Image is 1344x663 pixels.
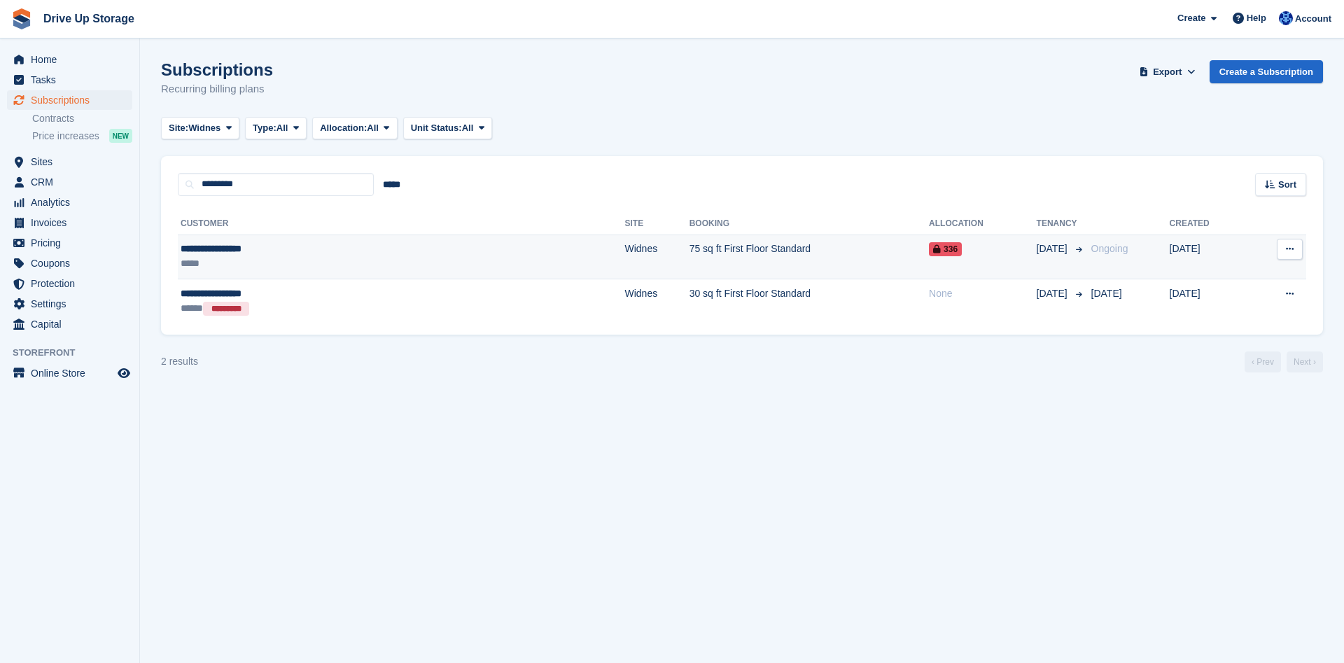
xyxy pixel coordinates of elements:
button: Allocation: All [312,117,398,140]
span: Unit Status: [411,121,462,135]
td: Widnes [625,235,689,279]
span: Widnes [188,121,220,135]
a: menu [7,50,132,69]
th: Allocation [929,213,1036,235]
span: Create [1177,11,1205,25]
a: menu [7,294,132,314]
td: [DATE] [1170,235,1249,279]
a: Previous [1245,351,1281,372]
button: Export [1137,60,1198,83]
span: Site: [169,121,188,135]
div: NEW [109,129,132,143]
span: Invoices [31,213,115,232]
a: menu [7,193,132,212]
span: Price increases [32,130,99,143]
th: Site [625,213,689,235]
a: menu [7,152,132,172]
th: Booking [689,213,929,235]
button: Unit Status: All [403,117,492,140]
h1: Subscriptions [161,60,273,79]
span: Export [1153,65,1182,79]
span: Sort [1278,178,1296,192]
span: [DATE] [1037,286,1070,301]
a: menu [7,274,132,293]
nav: Page [1242,351,1326,372]
button: Site: Widnes [161,117,239,140]
span: Ongoing [1091,243,1128,254]
td: 30 sq ft First Floor Standard [689,279,929,323]
a: Drive Up Storage [38,7,140,30]
span: Subscriptions [31,90,115,110]
span: [DATE] [1091,288,1122,299]
a: Create a Subscription [1210,60,1323,83]
span: Pricing [31,233,115,253]
a: menu [7,233,132,253]
span: All [276,121,288,135]
img: stora-icon-8386f47178a22dfd0bd8f6a31ec36ba5ce8667c1dd55bd0f319d3a0aa187defe.svg [11,8,32,29]
span: Allocation: [320,121,367,135]
img: Widnes Team [1279,11,1293,25]
a: menu [7,172,132,192]
p: Recurring billing plans [161,81,273,97]
th: Tenancy [1037,213,1086,235]
span: Home [31,50,115,69]
a: menu [7,253,132,273]
a: menu [7,363,132,383]
a: Preview store [115,365,132,382]
span: 336 [929,242,962,256]
span: [DATE] [1037,242,1070,256]
td: [DATE] [1170,279,1249,323]
th: Customer [178,213,625,235]
a: menu [7,213,132,232]
span: Capital [31,314,115,334]
span: Protection [31,274,115,293]
span: Tasks [31,70,115,90]
a: Contracts [32,112,132,125]
th: Created [1170,213,1249,235]
a: Price increases NEW [32,128,132,144]
span: Sites [31,152,115,172]
td: 75 sq ft First Floor Standard [689,235,929,279]
td: Widnes [625,279,689,323]
div: 2 results [161,354,198,369]
span: All [367,121,379,135]
span: Online Store [31,363,115,383]
div: None [929,286,1036,301]
span: CRM [31,172,115,192]
a: Next [1287,351,1323,372]
span: Account [1295,12,1331,26]
a: menu [7,90,132,110]
span: All [462,121,474,135]
span: Coupons [31,253,115,273]
span: Analytics [31,193,115,212]
span: Help [1247,11,1266,25]
span: Storefront [13,346,139,360]
span: Type: [253,121,276,135]
a: menu [7,314,132,334]
span: Settings [31,294,115,314]
button: Type: All [245,117,307,140]
a: menu [7,70,132,90]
